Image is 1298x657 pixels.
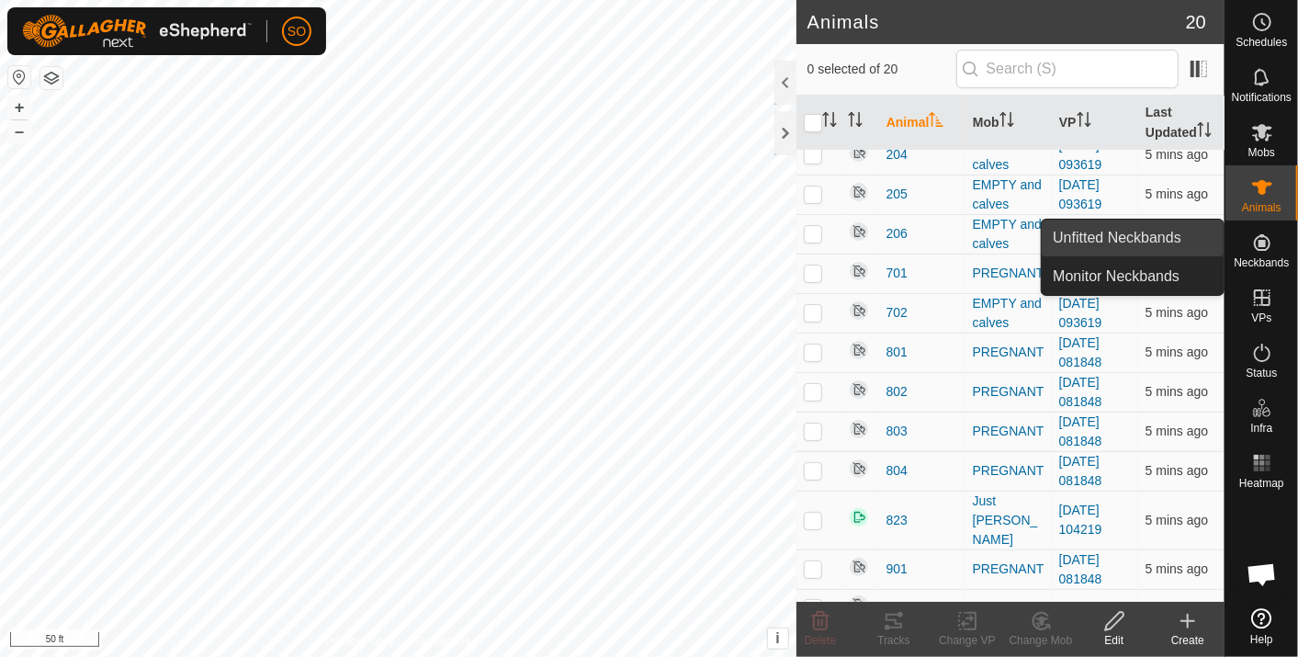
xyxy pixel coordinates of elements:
button: – [8,120,30,142]
a: [DATE] 081848 [1059,375,1102,409]
span: 804 [886,461,908,481]
div: PREGNANT [973,264,1044,283]
p-sorticon: Activate to sort [929,115,943,130]
div: PREGNANT [973,560,1044,579]
p-sorticon: Activate to sort [822,115,837,130]
img: returning off [848,339,870,361]
a: Help [1225,601,1298,652]
img: returning off [848,260,870,282]
img: returning off [848,594,870,616]
span: 206 [886,224,908,244]
span: 10 Oct 2025, 4:31 pm [1146,147,1208,162]
img: returning off [848,221,870,243]
span: 10 Oct 2025, 4:31 pm [1146,384,1208,399]
img: returning off [848,379,870,401]
span: 0 selected of 20 [807,60,956,79]
button: + [8,96,30,119]
h2: Animals [807,11,1186,33]
a: [DATE] 081848 [1059,414,1102,448]
span: 10 Oct 2025, 4:31 pm [1146,345,1208,359]
th: VP [1052,96,1138,151]
a: [DATE] 081848 [1059,552,1102,586]
img: returning off [848,142,870,164]
span: 10 Oct 2025, 4:31 pm [1146,463,1208,478]
a: [DATE] 093619 [1059,217,1102,251]
span: Monitor Neckbands [1053,266,1179,288]
span: Notifications [1232,92,1292,103]
span: i [775,630,779,646]
a: Contact Us [416,633,470,650]
img: returning off [848,181,870,203]
span: test [886,598,908,617]
span: Heatmap [1239,478,1284,489]
span: 802 [886,382,908,402]
div: PREGNANT [973,422,1044,441]
a: [DATE] 104219 [1059,503,1102,537]
span: Neckbands [1234,257,1289,268]
a: [DATE] 093619 [1059,177,1102,211]
img: Gallagher Logo [22,15,252,48]
div: Just [PERSON_NAME] [973,492,1044,549]
app-display-virtual-paddock-transition: - [1059,600,1064,615]
span: 701 [886,264,908,283]
img: returning off [848,458,870,480]
input: Search (S) [956,50,1179,88]
span: 10 Oct 2025, 4:31 pm [1146,305,1208,320]
button: i [768,629,788,649]
p-sorticon: Activate to sort [1077,115,1091,130]
span: 204 [886,145,908,164]
a: [DATE] 093619 [1059,296,1102,330]
span: 901 [886,560,908,579]
span: Animals [1242,202,1281,213]
p-sorticon: Activate to sort [999,115,1014,130]
div: Change Mob [1004,632,1078,649]
span: 803 [886,422,908,441]
span: SO [288,22,306,41]
span: 823 [886,511,908,530]
div: Open chat [1235,547,1290,602]
span: 10 Oct 2025, 4:31 pm [1146,561,1208,576]
div: PREGNANT [973,461,1044,481]
th: Last Updated [1138,96,1225,151]
div: PREGNANT [973,382,1044,402]
a: Privacy Policy [325,633,394,650]
span: Help [1250,634,1273,645]
div: Create [1151,632,1225,649]
span: Delete [805,634,837,647]
p-sorticon: Activate to sort [848,115,863,130]
th: Mob [965,96,1052,151]
span: Mobs [1248,147,1275,158]
div: EMPTY and calves [973,176,1044,214]
span: Unfitted Neckbands [1053,227,1181,249]
div: Tracks [857,632,931,649]
div: Edit [1078,632,1151,649]
span: 10 Oct 2025, 4:31 pm [1146,424,1208,438]
span: 20 [1186,8,1206,36]
span: 205 [886,185,908,204]
span: Schedules [1236,37,1287,48]
p-sorticon: Activate to sort [1197,125,1212,140]
a: [DATE] 081848 [1059,335,1102,369]
a: Monitor Neckbands [1042,258,1224,295]
div: Change VP [931,632,1004,649]
button: Reset Map [8,66,30,88]
img: returning on [848,506,870,528]
div: EMPTY and calves [973,294,1044,333]
div: PREGNANT [973,343,1044,362]
span: 10 Oct 2025, 4:31 pm [1146,513,1208,527]
div: - [973,598,1044,617]
a: [DATE] 081848 [1059,454,1102,488]
span: 801 [886,343,908,362]
img: returning off [848,418,870,440]
span: 10 Oct 2025, 4:31 pm [1146,187,1208,201]
span: Status [1246,368,1277,379]
button: Map Layers [40,67,62,89]
span: Infra [1250,423,1272,434]
span: 10 Oct 2025, 4:31 pm [1146,600,1208,615]
th: Animal [879,96,965,151]
div: EMPTY and calves [973,136,1044,175]
a: Unfitted Neckbands [1042,220,1224,256]
img: returning off [848,556,870,578]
